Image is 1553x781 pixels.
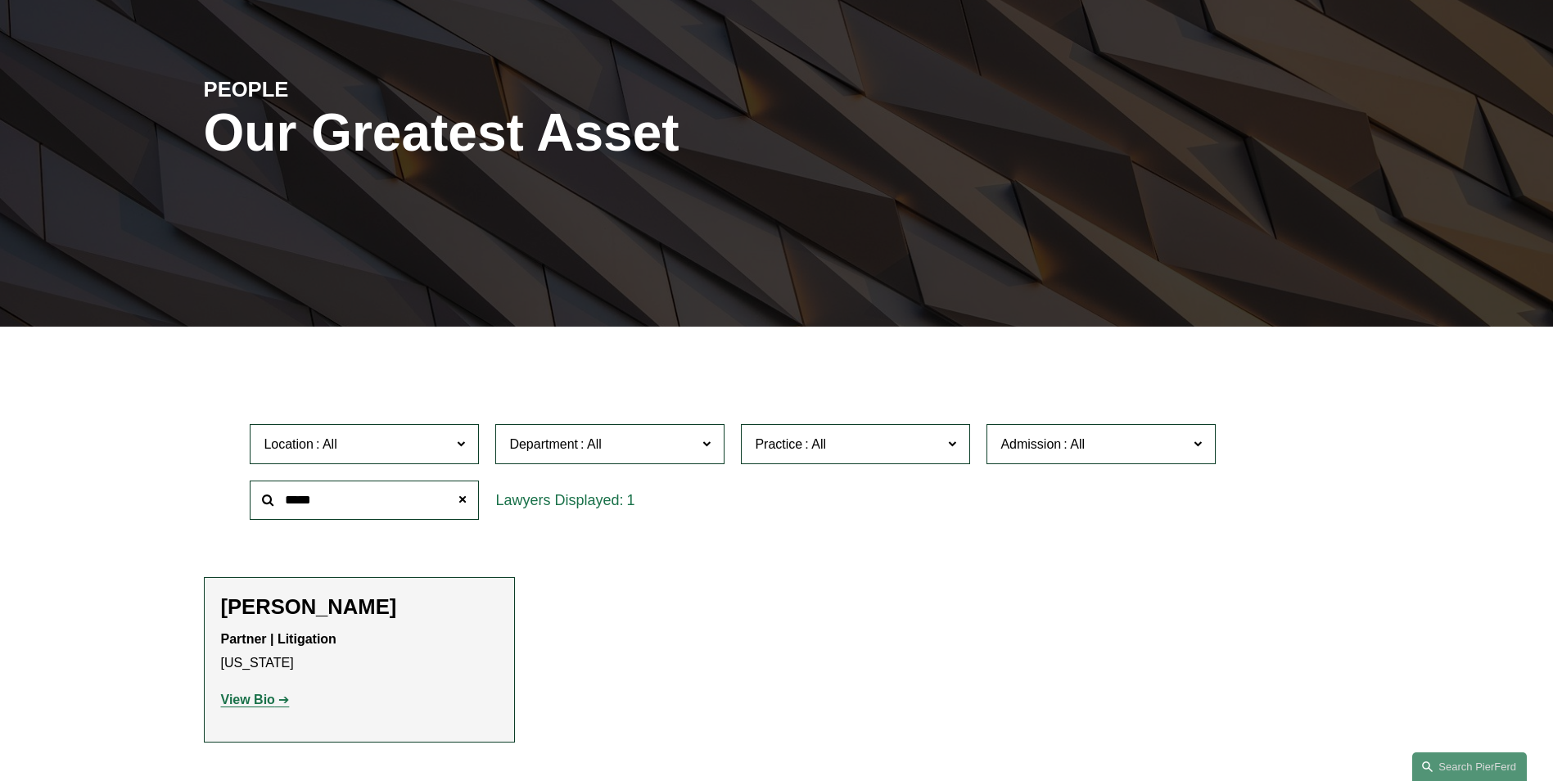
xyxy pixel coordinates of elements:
span: Location [264,437,314,451]
h1: Our Greatest Asset [204,103,968,163]
span: Department [509,437,578,451]
h4: PEOPLE [204,76,490,102]
p: [US_STATE] [221,628,498,675]
span: 1 [626,492,634,508]
a: Search this site [1412,752,1527,781]
strong: Partner | Litigation [221,632,336,646]
h2: [PERSON_NAME] [221,594,498,620]
span: Admission [1000,437,1061,451]
strong: View Bio [221,693,275,707]
a: View Bio [221,693,290,707]
span: Practice [755,437,802,451]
